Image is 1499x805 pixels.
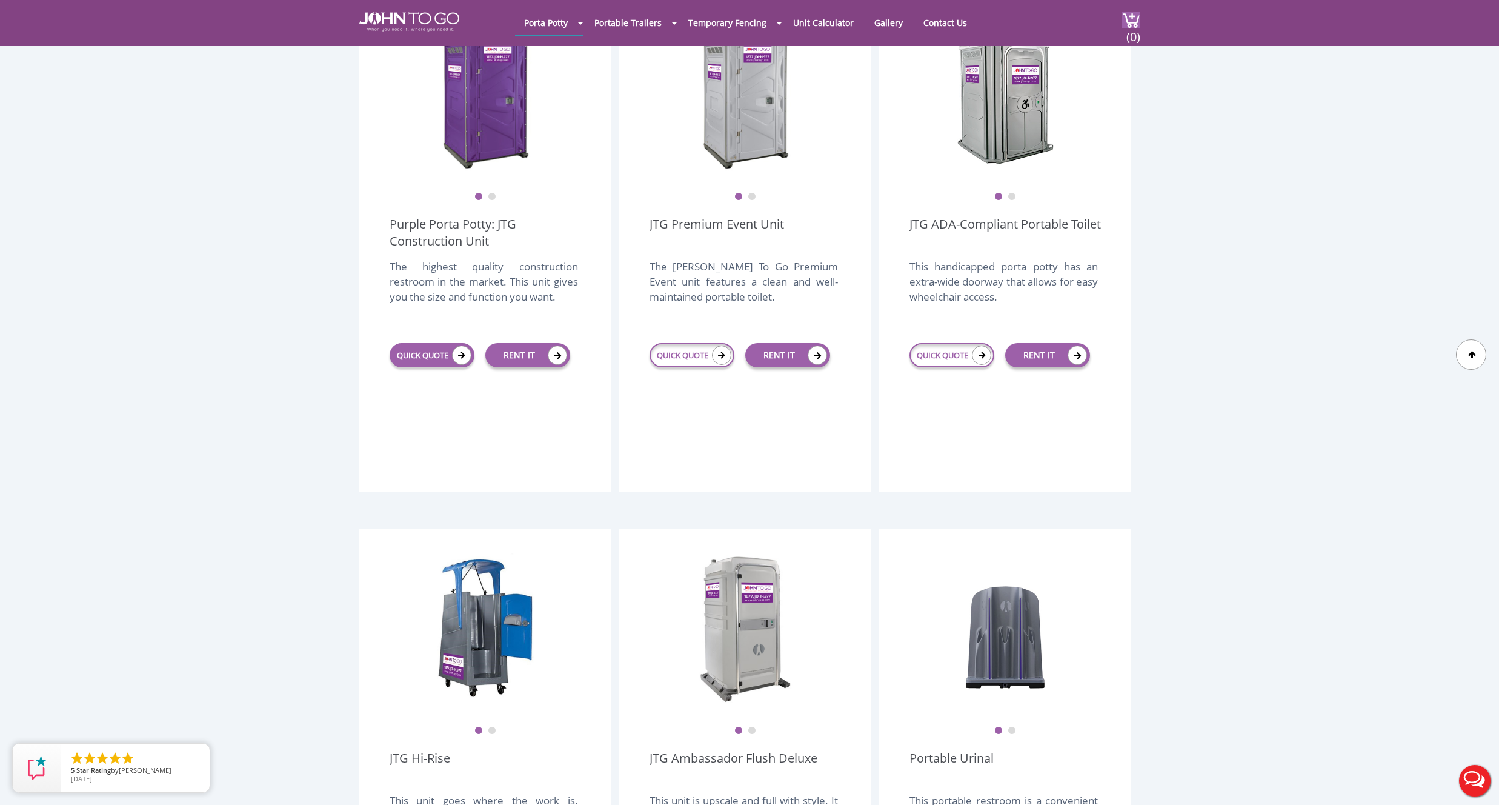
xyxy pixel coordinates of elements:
span: by [71,767,200,775]
a: QUICK QUOTE [390,343,474,367]
li:  [70,751,84,766]
a: JTG Ambassador Flush Deluxe [650,750,817,784]
button: Live Chat [1451,757,1499,805]
a: RENT IT [1005,343,1090,367]
button: 2 of 2 [1008,193,1016,201]
span: [PERSON_NAME] [119,766,171,775]
div: This handicapped porta potty has an extra-wide doorway that allows for easy wheelchair access. [909,259,1098,317]
a: RENT IT [485,343,570,367]
a: JTG Hi-Rise [390,750,450,784]
a: Portable Trailers [585,11,671,35]
button: 2 of 2 [748,727,756,735]
img: cart a [1122,12,1140,28]
img: JTG Hi-Rise Unit [437,553,534,705]
span: (0) [1126,19,1140,45]
a: RENT IT [745,343,830,367]
button: 1 of 2 [994,727,1003,735]
div: The [PERSON_NAME] To Go Premium Event unit features a clean and well-maintained portable toilet. [650,259,838,317]
li:  [95,751,110,766]
a: Temporary Fencing [679,11,776,35]
button: 1 of 2 [994,193,1003,201]
img: urinal unit 1 [957,553,1054,705]
span: 5 [71,766,75,775]
a: QUICK QUOTE [650,343,734,367]
li:  [108,751,122,766]
button: 2 of 2 [748,193,756,201]
a: JTG Premium Event Unit [650,216,784,250]
li:  [121,751,135,766]
div: The highest quality construction restroom in the market. This unit gives you the size and functio... [390,259,578,317]
button: 2 of 2 [488,193,496,201]
button: 1 of 2 [474,727,483,735]
a: JTG ADA-Compliant Portable Toilet [909,216,1101,250]
button: 1 of 2 [734,727,743,735]
span: Star Rating [76,766,111,775]
li:  [82,751,97,766]
img: JOHN to go [359,12,459,32]
button: 2 of 2 [1008,727,1016,735]
a: Portable Urinal [909,750,994,784]
a: Porta Potty [515,11,577,35]
button: 2 of 2 [488,727,496,735]
img: Review Rating [25,756,49,780]
a: Purple Porta Potty: JTG Construction Unit [390,216,581,250]
button: 1 of 2 [734,193,743,201]
img: ADA Handicapped Accessible Unit [957,19,1054,171]
a: Contact Us [914,11,976,35]
a: Unit Calculator [784,11,863,35]
span: [DATE] [71,774,92,783]
a: QUICK QUOTE [909,343,994,367]
button: 1 of 2 [474,193,483,201]
a: Gallery [865,11,912,35]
